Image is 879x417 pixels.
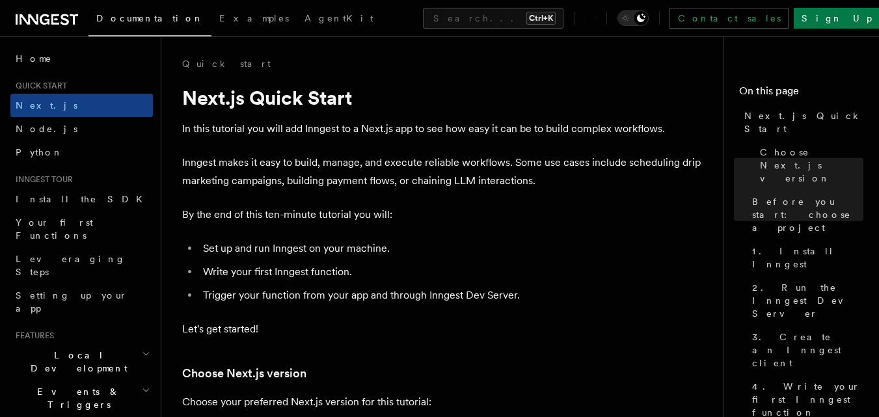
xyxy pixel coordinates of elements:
a: Next.js [10,94,153,117]
span: Examples [219,13,289,23]
span: Node.js [16,124,77,134]
a: Documentation [88,4,211,36]
a: Contact sales [669,8,789,29]
span: Events & Triggers [10,385,142,411]
span: 1. Install Inngest [752,245,863,271]
kbd: Ctrl+K [526,12,556,25]
p: Inngest makes it easy to build, manage, and execute reliable workflows. Some use cases include sc... [182,154,703,190]
span: Quick start [10,81,67,91]
a: Next.js Quick Start [739,104,863,141]
span: AgentKit [304,13,373,23]
a: Setting up your app [10,284,153,320]
span: Local Development [10,349,142,375]
span: Features [10,330,54,341]
h4: On this page [739,83,863,104]
button: Search...Ctrl+K [423,8,563,29]
span: Choose Next.js version [760,146,863,185]
span: Setting up your app [16,290,128,314]
span: Next.js [16,100,77,111]
p: Choose your preferred Next.js version for this tutorial: [182,393,703,411]
a: Node.js [10,117,153,141]
p: Let's get started! [182,320,703,338]
a: 1. Install Inngest [747,239,863,276]
span: 3. Create an Inngest client [752,330,863,370]
span: Leveraging Steps [16,254,126,277]
a: Before you start: choose a project [747,190,863,239]
span: Home [16,52,52,65]
a: Install the SDK [10,187,153,211]
a: Python [10,141,153,164]
a: Examples [211,4,297,35]
a: 3. Create an Inngest client [747,325,863,375]
a: AgentKit [297,4,381,35]
span: Inngest tour [10,174,73,185]
a: Choose Next.js version [755,141,863,190]
a: 2. Run the Inngest Dev Server [747,276,863,325]
button: Events & Triggers [10,380,153,416]
span: Documentation [96,13,204,23]
li: Trigger your function from your app and through Inngest Dev Server. [199,286,703,304]
a: Leveraging Steps [10,247,153,284]
span: 2. Run the Inngest Dev Server [752,281,863,320]
span: Before you start: choose a project [752,195,863,234]
a: Choose Next.js version [182,364,306,383]
span: Next.js Quick Start [744,109,863,135]
h1: Next.js Quick Start [182,86,703,109]
p: In this tutorial you will add Inngest to a Next.js app to see how easy it can be to build complex... [182,120,703,138]
button: Local Development [10,343,153,380]
a: Quick start [182,57,271,70]
span: Your first Functions [16,217,93,241]
a: Home [10,47,153,70]
p: By the end of this ten-minute tutorial you will: [182,206,703,224]
span: Install the SDK [16,194,150,204]
li: Write your first Inngest function. [199,263,703,281]
span: Python [16,147,63,157]
button: Toggle dark mode [617,10,649,26]
a: Your first Functions [10,211,153,247]
li: Set up and run Inngest on your machine. [199,239,703,258]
